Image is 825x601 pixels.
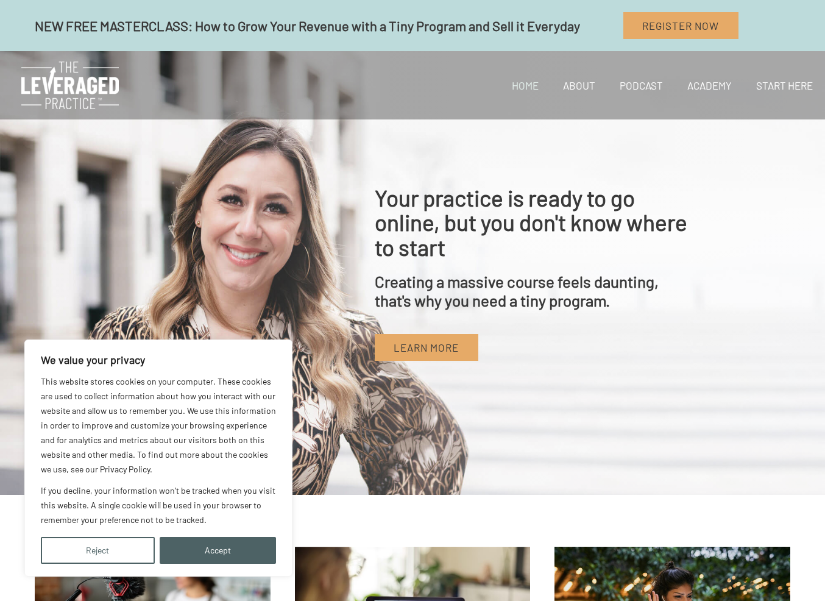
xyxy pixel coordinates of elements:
div: We value your privacy [24,340,292,577]
a: Home [500,65,551,106]
a: Academy [675,65,744,106]
nav: Site Navigation [490,65,825,106]
p: We value your privacy [41,352,276,367]
a: About [551,65,607,106]
a: Learn More [375,334,478,361]
span: Register Now [642,20,719,32]
span: NEW FREE MASTERCLASS: How to Grow Your Revenue with a Tiny Program and Sell it Everyday [35,18,580,34]
p: If you decline, your information won’t be tracked when you visit this website. A single cookie wi... [41,483,276,527]
a: Register Now [623,12,738,39]
span: Your practice is ready to go online, but you don't know where to start [375,184,687,260]
span: Creating a massive course feels daunting, that's why you need a tiny program. [375,272,659,310]
p: This website stores cookies on your computer. These cookies are used to collect information about... [41,374,276,477]
img: The Leveraged Practice [21,62,119,109]
a: Start Here [744,65,825,106]
span: Learn More [394,341,459,354]
button: Accept [160,537,277,564]
a: Podcast [607,65,675,106]
button: Reject [41,537,155,564]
